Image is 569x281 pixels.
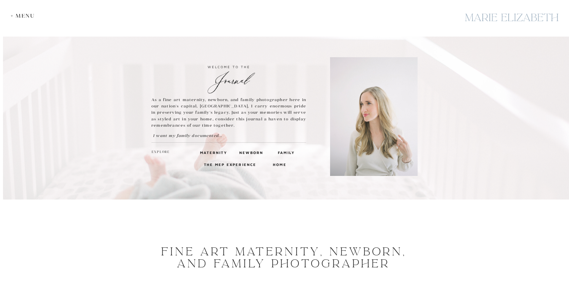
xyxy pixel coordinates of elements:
[153,132,237,139] a: I want my family documented...
[239,149,262,155] a: Newborn
[152,149,170,155] h2: explore
[200,149,223,155] a: maternity
[204,161,258,167] a: The MEP Experience
[151,96,306,129] p: As a fine art maternity, newborn, and family photographer here in our nation's capital, [GEOGRAPH...
[158,246,409,270] h1: Fine Art Maternity, Newborn, and Family Photographer
[151,71,306,83] h2: Journal
[278,149,294,155] a: Family
[151,64,306,70] h3: welcome to the
[11,13,38,19] div: + Menu
[273,161,285,167] a: home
